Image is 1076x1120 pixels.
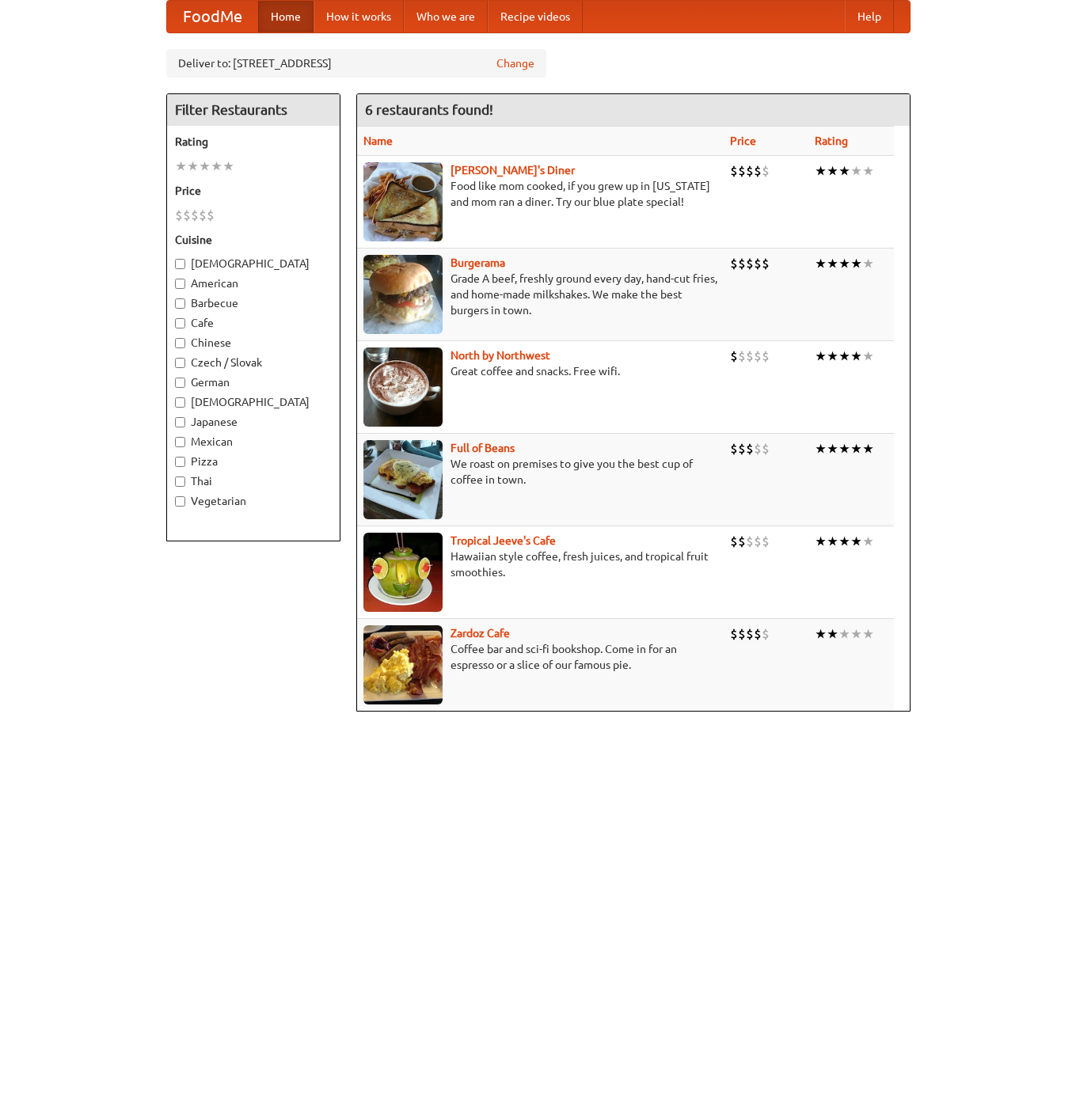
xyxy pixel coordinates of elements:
[815,533,827,550] li: ★
[211,158,222,175] li: ★
[175,355,332,370] label: Czech / Slovak
[175,417,185,427] input: Japanese
[207,207,215,224] li: $
[175,259,185,269] input: [DEMOGRAPHIC_DATA]
[862,162,874,180] li: ★
[815,255,827,272] li: ★
[815,347,827,365] li: ★
[738,625,746,643] li: $
[451,349,550,362] a: North by Northwest
[363,347,443,427] img: north.jpg
[827,162,838,180] li: ★
[363,625,443,704] img: zardoz.jpg
[166,49,546,78] div: Deliver to: [STREET_ADDRESS]
[183,207,191,224] li: $
[845,1,894,32] a: Help
[363,440,443,519] img: beans.jpg
[175,315,332,331] label: Cafe
[488,1,583,32] a: Recipe videos
[222,158,234,175] li: ★
[175,183,332,199] h5: Price
[746,533,754,550] li: $
[850,162,862,180] li: ★
[175,434,332,450] label: Mexican
[167,1,258,32] a: FoodMe
[754,533,762,550] li: $
[175,394,332,410] label: [DEMOGRAPHIC_DATA]
[175,454,332,469] label: Pizza
[363,255,443,334] img: burgerama.jpg
[815,440,827,457] li: ★
[451,256,505,269] a: Burgerama
[314,1,404,32] a: How it works
[838,347,850,365] li: ★
[838,440,850,457] li: ★
[175,397,185,408] input: [DEMOGRAPHIC_DATA]
[762,162,770,180] li: $
[363,456,717,488] p: We roast on premises to give you the best cup of coffee in town.
[175,256,332,271] label: [DEMOGRAPHIC_DATA]
[363,363,717,379] p: Great coffee and snacks. Free wifi.
[850,533,862,550] li: ★
[730,440,738,457] li: $
[451,442,515,454] a: Full of Beans
[730,347,738,365] li: $
[850,255,862,272] li: ★
[746,347,754,365] li: $
[167,94,340,126] h4: Filter Restaurants
[404,1,488,32] a: Who we are
[754,625,762,643] li: $
[175,335,332,351] label: Chinese
[762,347,770,365] li: $
[762,625,770,643] li: $
[496,55,534,71] a: Change
[451,534,556,547] b: Tropical Jeeve's Cafe
[175,232,332,248] h5: Cuisine
[838,625,850,643] li: ★
[175,358,185,368] input: Czech / Slovak
[730,135,756,147] a: Price
[175,437,185,447] input: Mexican
[862,255,874,272] li: ★
[850,625,862,643] li: ★
[746,162,754,180] li: $
[754,162,762,180] li: $
[730,255,738,272] li: $
[850,440,862,457] li: ★
[175,414,332,430] label: Japanese
[175,318,185,328] input: Cafe
[451,627,510,640] a: Zardoz Cafe
[850,347,862,365] li: ★
[746,255,754,272] li: $
[175,298,185,309] input: Barbecue
[175,374,332,390] label: German
[762,533,770,550] li: $
[746,440,754,457] li: $
[175,275,332,291] label: American
[754,440,762,457] li: $
[827,347,838,365] li: ★
[815,162,827,180] li: ★
[258,1,314,32] a: Home
[762,255,770,272] li: $
[199,158,211,175] li: ★
[838,255,850,272] li: ★
[815,135,848,147] a: Rating
[363,135,393,147] a: Name
[175,279,185,289] input: American
[175,295,332,311] label: Barbecue
[730,533,738,550] li: $
[730,625,738,643] li: $
[730,162,738,180] li: $
[175,338,185,348] input: Chinese
[363,641,717,673] p: Coffee bar and sci-fi bookshop. Come in for an espresso or a slice of our famous pie.
[451,164,575,177] a: [PERSON_NAME]'s Diner
[754,347,762,365] li: $
[738,255,746,272] li: $
[175,134,332,150] h5: Rating
[175,496,185,507] input: Vegetarian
